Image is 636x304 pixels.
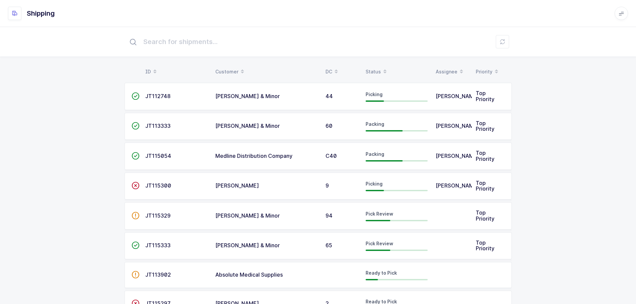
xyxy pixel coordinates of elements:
div: Assignee [436,66,468,77]
span: JT112748 [145,93,171,99]
span: JT113333 [145,122,171,129]
span: 9 [326,182,329,189]
span: 44 [326,93,333,99]
span: [PERSON_NAME] [436,182,479,189]
div: Priority [476,66,508,77]
span: Packing [366,151,384,157]
div: DC [326,66,358,77]
span: [PERSON_NAME] & Minor [215,242,280,249]
span: [PERSON_NAME] & Minor [215,212,280,219]
span: 60 [326,122,333,129]
span: Pick Review [366,241,393,246]
span: C40 [326,153,337,159]
span: Top Priority [476,180,494,192]
span: JT113902 [145,271,171,278]
span: Top Priority [476,209,494,222]
span:  [132,271,140,278]
span: 65 [326,242,332,249]
div: ID [145,66,207,77]
div: Customer [215,66,317,77]
span: Medline Distribution Company [215,153,292,159]
span: Top Priority [476,120,494,132]
span: Ready to Pick [366,270,397,276]
span: [PERSON_NAME] & Minor [215,122,280,129]
span: Top Priority [476,149,494,162]
span:  [132,182,140,189]
span:  [132,93,140,99]
div: Status [366,66,428,77]
span: Packing [366,121,384,127]
span:  [132,153,140,159]
span:  [132,122,140,129]
span: [PERSON_NAME] [436,153,479,159]
span: Picking [366,91,383,97]
span: [PERSON_NAME] [436,93,479,99]
span: JT115333 [145,242,171,249]
span: Pick Review [366,211,393,217]
span: Absolute Medical Supplies [215,271,283,278]
span: [PERSON_NAME] & Minor [215,93,280,99]
span:  [132,212,140,219]
h1: Shipping [27,8,55,19]
input: Search for shipments... [125,31,512,52]
span: Top Priority [476,90,494,102]
span: JT115329 [145,212,171,219]
span: [PERSON_NAME] [436,122,479,129]
span: 94 [326,212,333,219]
span: [PERSON_NAME] [215,182,259,189]
span: JT115300 [145,182,171,189]
span: Picking [366,181,383,187]
span: JT115054 [145,153,171,159]
span: Top Priority [476,239,494,252]
span:  [132,242,140,249]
